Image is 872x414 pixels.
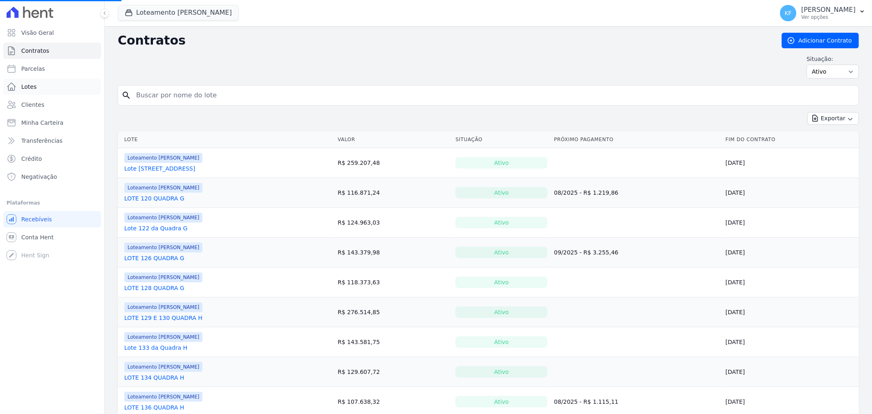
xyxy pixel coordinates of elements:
[722,268,859,297] td: [DATE]
[21,101,44,109] span: Clientes
[21,215,52,223] span: Recebíveis
[455,306,547,318] div: Ativo
[3,133,101,149] a: Transferências
[3,61,101,77] a: Parcelas
[3,229,101,245] a: Conta Hent
[334,327,452,357] td: R$ 143.581,75
[782,33,859,48] a: Adicionar Contrato
[21,119,63,127] span: Minha Carteira
[124,183,202,193] span: Loteamento [PERSON_NAME]
[334,297,452,327] td: R$ 276.514,85
[21,83,37,91] span: Lotes
[21,137,63,145] span: Transferências
[722,148,859,178] td: [DATE]
[722,178,859,208] td: [DATE]
[21,173,57,181] span: Negativação
[124,153,202,163] span: Loteamento [PERSON_NAME]
[124,344,187,352] a: Lote 133 da Quadra H
[21,155,42,163] span: Crédito
[118,5,239,20] button: Loteamento [PERSON_NAME]
[124,254,184,262] a: LOTE 126 QUADRA G
[807,55,859,63] label: Situação:
[124,362,202,372] span: Loteamento [PERSON_NAME]
[554,398,619,405] a: 08/2025 - R$ 1.115,11
[3,43,101,59] a: Contratos
[3,151,101,167] a: Crédito
[334,357,452,387] td: R$ 129.607,72
[554,249,619,256] a: 09/2025 - R$ 3.255,46
[124,392,202,402] span: Loteamento [PERSON_NAME]
[3,211,101,227] a: Recebíveis
[3,79,101,95] a: Lotes
[455,247,547,258] div: Ativo
[124,272,202,282] span: Loteamento [PERSON_NAME]
[455,187,547,198] div: Ativo
[452,131,551,148] th: Situação
[334,131,452,148] th: Valor
[3,115,101,131] a: Minha Carteira
[722,238,859,268] td: [DATE]
[124,194,184,202] a: LOTE 120 QUADRA G
[131,87,855,103] input: Buscar por nome do lote
[124,373,184,382] a: LOTE 134 QUADRA H
[722,357,859,387] td: [DATE]
[334,178,452,208] td: R$ 116.871,24
[722,131,859,148] th: Fim do Contrato
[124,164,195,173] a: Lote [STREET_ADDRESS]
[118,131,334,148] th: Lote
[334,238,452,268] td: R$ 143.379,98
[3,25,101,41] a: Visão Geral
[21,29,54,37] span: Visão Geral
[3,97,101,113] a: Clientes
[807,112,859,125] button: Exportar
[124,403,184,412] a: LOTE 136 QUADRA H
[455,157,547,169] div: Ativo
[21,47,49,55] span: Contratos
[124,213,202,223] span: Loteamento [PERSON_NAME]
[334,148,452,178] td: R$ 259.207,48
[554,189,619,196] a: 08/2025 - R$ 1.219,86
[801,6,856,14] p: [PERSON_NAME]
[334,268,452,297] td: R$ 118.373,63
[455,366,547,378] div: Ativo
[773,2,872,25] button: KF [PERSON_NAME] Ver opções
[722,208,859,238] td: [DATE]
[551,131,722,148] th: Próximo Pagamento
[455,336,547,348] div: Ativo
[124,224,188,232] a: Lote 122 da Quadra G
[124,243,202,252] span: Loteamento [PERSON_NAME]
[722,327,859,357] td: [DATE]
[7,198,98,208] div: Plataformas
[21,233,54,241] span: Conta Hent
[121,90,131,100] i: search
[801,14,856,20] p: Ver opções
[785,10,791,16] span: KF
[124,332,202,342] span: Loteamento [PERSON_NAME]
[118,33,769,48] h2: Contratos
[334,208,452,238] td: R$ 124.963,03
[455,277,547,288] div: Ativo
[21,65,45,73] span: Parcelas
[124,314,202,322] a: LOTE 129 E 130 QUADRA H
[124,284,184,292] a: LOTE 128 QUADRA G
[455,217,547,228] div: Ativo
[455,396,547,407] div: Ativo
[722,297,859,327] td: [DATE]
[3,169,101,185] a: Negativação
[124,302,202,312] span: Loteamento [PERSON_NAME]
